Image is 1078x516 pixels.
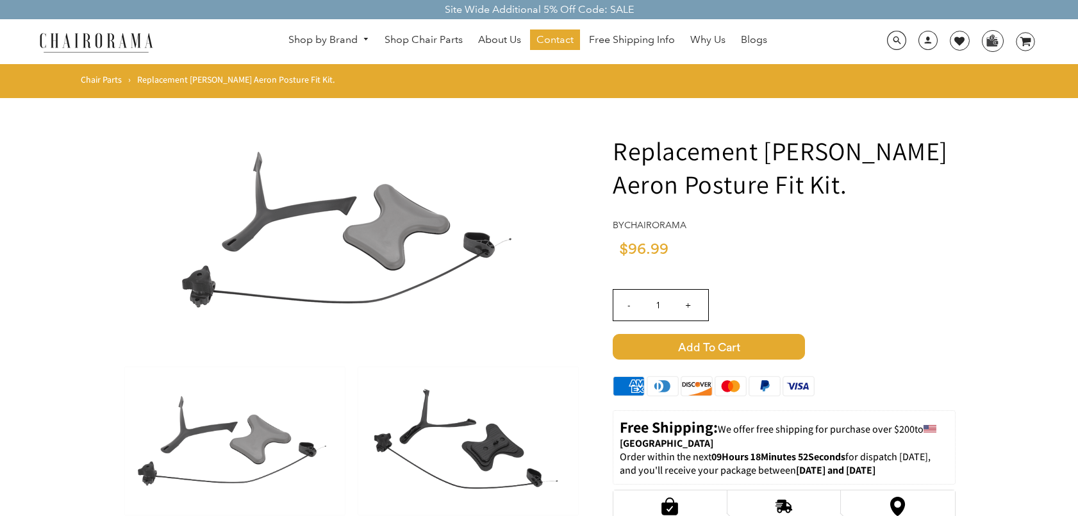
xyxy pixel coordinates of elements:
[690,33,726,47] span: Why Us
[718,422,915,436] span: We offer free shipping for purchase over $200
[589,33,675,47] span: Free Shipping Info
[385,33,463,47] span: Shop Chair Parts
[983,31,1002,50] img: WhatsApp_Image_2024-07-12_at_16.23.01.webp
[613,334,956,360] button: Add to Cart
[613,334,805,360] span: Add to Cart
[215,29,841,53] nav: DesktopNavigation
[137,74,335,85] span: Replacement [PERSON_NAME] Aeron Posture Fit Kit.
[160,102,544,358] img: Replacement Herman Miller Aeron Posture Fit Kit. - chairorama
[160,222,544,236] a: Replacement Herman Miller Aeron Posture Fit Kit. - chairorama
[741,33,767,47] span: Blogs
[711,450,845,463] span: 09Hours 18Minutes 52Seconds
[613,220,956,231] h4: by
[620,437,713,450] strong: [GEOGRAPHIC_DATA]
[32,31,160,53] img: chairorama
[613,290,644,320] input: -
[125,367,345,515] img: Replacement Herman Miller Aeron Posture Fit Kit. - chairorama
[620,417,718,437] strong: Free Shipping:
[672,290,703,320] input: +
[81,74,340,92] nav: breadcrumbs
[583,29,681,50] a: Free Shipping Info
[619,242,668,257] span: $96.99
[472,29,527,50] a: About Us
[734,29,774,50] a: Blogs
[128,74,131,85] span: ›
[282,30,376,50] a: Shop by Brand
[796,463,875,477] strong: [DATE] and [DATE]
[620,451,949,478] p: Order within the next for dispatch [DATE], and you'll receive your package between
[684,29,732,50] a: Why Us
[81,74,122,85] a: Chair Parts
[478,33,521,47] span: About Us
[620,417,949,451] p: to
[358,367,578,515] img: Replacement Herman Miller Aeron Posture Fit Kit. - chairorama
[613,134,956,201] h1: Replacement [PERSON_NAME] Aeron Posture Fit Kit.
[530,29,580,50] a: Contact
[536,33,574,47] span: Contact
[624,219,686,231] a: chairorama
[378,29,469,50] a: Shop Chair Parts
